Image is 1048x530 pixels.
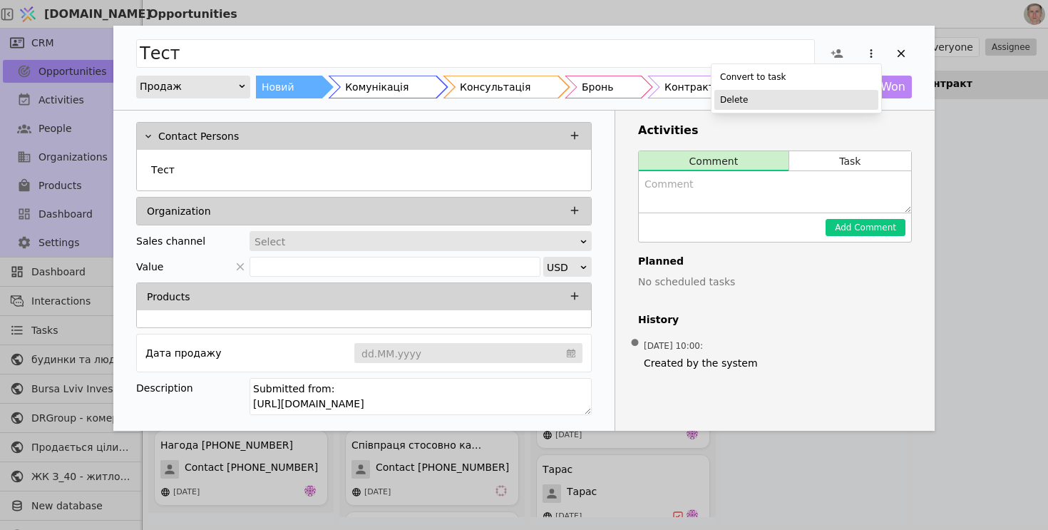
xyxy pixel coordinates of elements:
[664,76,714,98] div: Контракт
[644,340,703,352] span: [DATE] 10:00 :
[460,76,530,98] div: Консультація
[638,122,912,139] h3: Activities
[136,257,163,277] span: Value
[567,346,575,360] svg: calendar
[158,129,239,144] p: Contact Persons
[147,290,190,305] p: Products
[638,312,912,327] h4: History
[136,231,205,251] div: Sales channel
[826,219,905,236] button: Add Comment
[638,275,912,290] p: No scheduled tasks
[547,258,579,277] div: USD
[714,67,878,87] div: Convert to task
[639,151,788,171] button: Comment
[136,378,250,398] div: Description
[113,26,935,431] div: Add Opportunity
[140,76,237,96] div: Продаж
[147,204,211,219] p: Organization
[628,325,642,362] span: •
[789,151,911,171] button: Task
[638,254,912,269] h4: Planned
[151,163,175,178] p: Тест
[714,90,878,110] div: Delete
[145,343,221,363] div: Дата продажу
[255,232,577,252] div: Select
[345,76,409,98] div: Комунікація
[262,76,294,98] div: Новий
[644,356,906,371] span: Created by the system
[250,378,592,415] textarea: Submitted from: [URL][DOMAIN_NAME]
[582,76,613,98] div: Бронь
